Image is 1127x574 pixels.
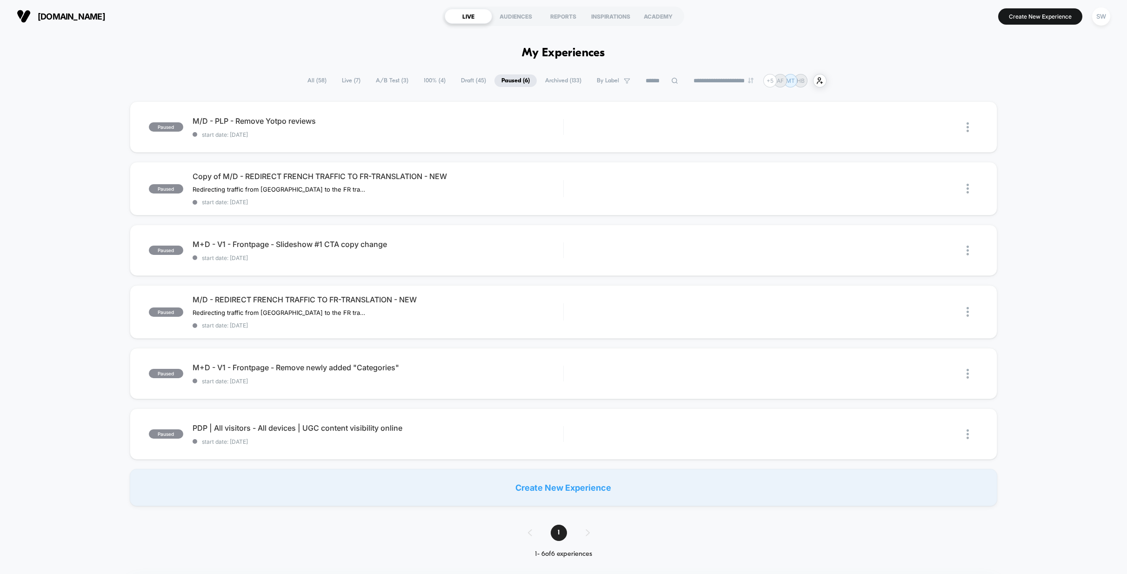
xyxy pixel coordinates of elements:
span: start date: [DATE] [193,199,563,206]
span: start date: [DATE] [193,378,563,385]
p: HB [797,77,805,84]
button: [DOMAIN_NAME] [14,9,108,24]
span: paused [149,369,183,378]
span: Redirecting traffic from [GEOGRAPHIC_DATA] to the FR translation of the website. [193,309,365,316]
div: INSPIRATIONS [587,9,634,24]
span: start date: [DATE] [193,322,563,329]
img: close [967,246,969,255]
div: REPORTS [540,9,587,24]
span: paused [149,246,183,255]
button: SW [1089,7,1113,26]
span: Paused ( 6 ) [494,74,537,87]
img: close [967,184,969,194]
span: M+D - V1 - Frontpage - Remove newly added "Categories" [193,363,563,372]
span: Draft ( 45 ) [454,74,493,87]
img: close [967,307,969,317]
span: 100% ( 4 ) [417,74,453,87]
span: paused [149,122,183,132]
p: AF [777,77,784,84]
div: SW [1092,7,1110,26]
div: ACADEMY [634,9,682,24]
img: end [748,78,754,83]
h1: My Experiences [522,47,605,60]
span: Live ( 7 ) [335,74,367,87]
span: start date: [DATE] [193,131,563,138]
span: All ( 58 ) [300,74,333,87]
div: + 5 [763,74,777,87]
img: close [967,369,969,379]
span: [DOMAIN_NAME] [38,12,105,21]
span: M/D - REDIRECT FRENCH TRAFFIC TO FR-TRANSLATION - NEW [193,295,563,304]
span: A/B Test ( 3 ) [369,74,415,87]
span: paused [149,429,183,439]
div: Create New Experience [130,469,998,506]
img: Visually logo [17,9,31,23]
div: 1 - 6 of 6 experiences [519,550,608,558]
span: 1 [551,525,567,541]
img: close [967,122,969,132]
span: M+D - V1 - Frontpage - Slideshow #1 CTA copy change [193,240,563,249]
span: Archived ( 133 ) [538,74,588,87]
span: paused [149,184,183,194]
span: By Label [597,77,619,84]
span: start date: [DATE] [193,438,563,445]
span: Copy of M/D - REDIRECT FRENCH TRAFFIC TO FR-TRANSLATION - NEW [193,172,563,181]
span: M/D - PLP - Remove Yotpo reviews [193,116,563,126]
p: MT [786,77,795,84]
span: paused [149,307,183,317]
img: close [967,429,969,439]
span: PDP | All visitors - All devices | UGC content visibility online [193,423,563,433]
span: start date: [DATE] [193,254,563,261]
button: Create New Experience [998,8,1082,25]
div: AUDIENCES [492,9,540,24]
span: Redirecting traffic from [GEOGRAPHIC_DATA] to the FR translation of the website. [193,186,365,193]
div: LIVE [445,9,492,24]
